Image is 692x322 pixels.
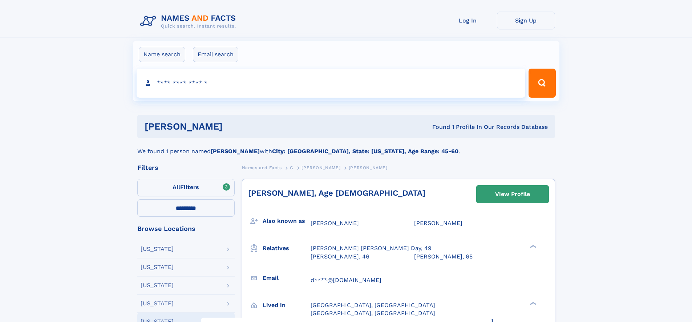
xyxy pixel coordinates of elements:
[263,299,311,311] h3: Lived in
[211,148,260,155] b: [PERSON_NAME]
[414,220,462,227] span: [PERSON_NAME]
[414,253,473,261] a: [PERSON_NAME], 65
[290,163,294,172] a: G
[528,301,537,306] div: ❯
[248,188,425,197] a: [PERSON_NAME], Age [DEMOGRAPHIC_DATA]
[311,302,435,309] span: [GEOGRAPHIC_DATA], [GEOGRAPHIC_DATA]
[137,12,242,31] img: Logo Names and Facts
[141,264,174,270] div: [US_STATE]
[137,179,235,196] label: Filters
[137,164,235,171] div: Filters
[327,123,548,131] div: Found 1 Profile In Our Records Database
[173,184,180,191] span: All
[137,225,235,232] div: Browse Locations
[263,215,311,227] h3: Also known as
[497,12,555,29] a: Sign Up
[290,165,294,170] span: G
[141,246,174,252] div: [US_STATE]
[528,244,537,249] div: ❯
[311,253,369,261] a: [PERSON_NAME], 46
[529,69,555,98] button: Search Button
[349,165,388,170] span: [PERSON_NAME]
[302,163,340,172] a: [PERSON_NAME]
[145,122,328,131] h1: [PERSON_NAME]
[139,47,185,62] label: Name search
[263,242,311,254] h3: Relatives
[141,301,174,306] div: [US_STATE]
[137,69,526,98] input: search input
[311,220,359,227] span: [PERSON_NAME]
[311,310,435,317] span: [GEOGRAPHIC_DATA], [GEOGRAPHIC_DATA]
[439,12,497,29] a: Log In
[302,165,340,170] span: [PERSON_NAME]
[311,244,432,252] a: [PERSON_NAME] [PERSON_NAME] Day, 49
[263,272,311,284] h3: Email
[193,47,238,62] label: Email search
[477,186,549,203] a: View Profile
[137,138,555,156] div: We found 1 person named with .
[141,282,174,288] div: [US_STATE]
[272,148,458,155] b: City: [GEOGRAPHIC_DATA], State: [US_STATE], Age Range: 45-60
[242,163,282,172] a: Names and Facts
[495,186,530,203] div: View Profile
